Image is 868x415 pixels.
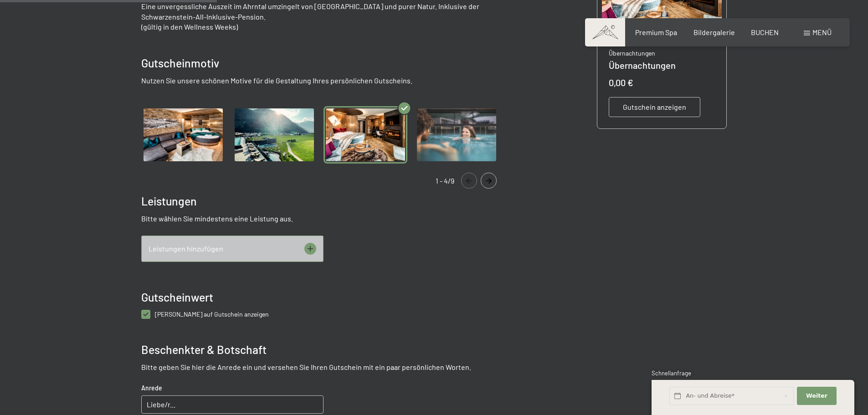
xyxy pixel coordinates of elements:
a: Premium Spa [635,28,677,36]
button: Weiter [797,387,836,405]
a: Bildergalerie [693,28,735,36]
span: Weiter [806,392,827,400]
a: BUCHEN [751,28,779,36]
span: Schnellanfrage [652,369,691,377]
span: Menü [812,28,832,36]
